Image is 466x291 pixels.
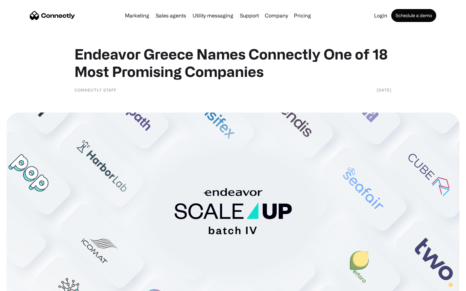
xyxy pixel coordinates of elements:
[190,13,236,18] a: Utility messaging
[391,9,436,22] a: Schedule a demo
[263,11,290,20] div: Company
[6,280,39,289] aside: Language selected: English
[30,11,75,20] a: home
[74,87,116,93] div: Connectly Staff
[265,11,288,20] div: Company
[291,13,314,18] a: Pricing
[377,87,392,93] div: [DATE]
[237,13,261,18] a: Support
[372,13,390,18] a: Login
[122,13,152,18] a: Marketing
[74,45,392,80] h1: Endeavor Greece Names Connectly One of 18 Most Promising Companies
[153,13,189,18] a: Sales agents
[13,280,39,289] ul: Language list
